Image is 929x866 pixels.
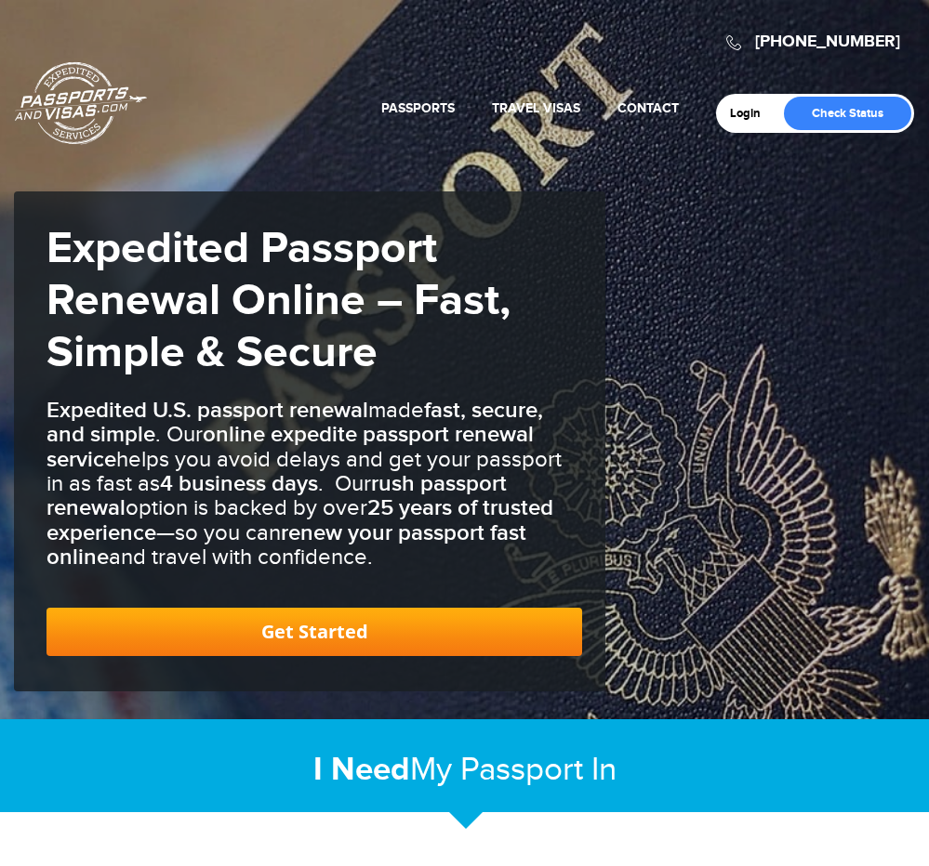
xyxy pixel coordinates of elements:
[46,519,526,571] b: renew your passport fast online
[46,608,582,656] a: Get Started
[46,397,543,448] b: fast, secure, and simple
[313,750,410,790] strong: I Need
[46,494,553,545] b: 25 years of trusted experience
[46,421,534,472] b: online expedite passport renewal service
[14,750,915,790] h2: My
[755,32,900,52] a: [PHONE_NUMBER]
[46,397,368,424] b: Expedited U.S. passport renewal
[46,222,511,380] strong: Expedited Passport Renewal Online – Fast, Simple & Secure
[15,61,147,145] a: Passports & [DOMAIN_NAME]
[381,100,455,116] a: Passports
[160,470,318,497] b: 4 business days
[460,751,617,789] span: Passport In
[46,399,582,571] h3: made . Our helps you avoid delays and get your passport in as fast as . Our option is backed by o...
[730,106,774,121] a: Login
[784,97,911,130] a: Check Status
[46,470,507,521] b: rush passport renewal
[617,100,679,116] a: Contact
[492,100,580,116] a: Travel Visas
